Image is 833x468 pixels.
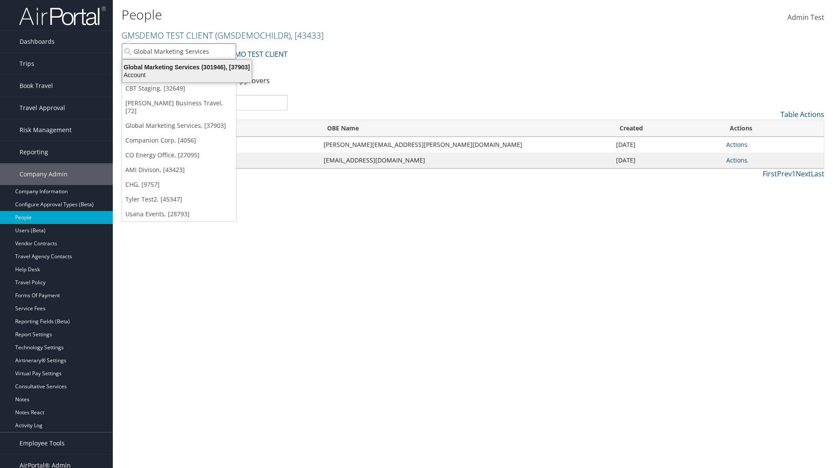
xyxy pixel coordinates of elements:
span: Travel Approval [20,97,65,119]
td: [DATE] [612,153,722,168]
div: Account [117,71,257,79]
span: Trips [20,53,34,75]
span: Risk Management [20,119,72,141]
div: Global Marketing Services (301946), [37903] [117,63,257,71]
span: Book Travel [20,75,53,97]
a: Actions [726,156,748,164]
span: Admin Test [787,13,824,22]
a: Tyler Test2, [45347] [122,192,236,207]
h1: People [121,6,590,24]
a: GMSDEMO TEST CLIENT [210,45,288,63]
a: Global Marketing Services, [37903] [122,118,236,133]
a: Prev [777,169,792,179]
a: CO Energy Office, [27095] [122,148,236,162]
a: Actions [726,140,748,149]
a: Last [811,169,824,179]
a: Companion Corp, [4056] [122,133,236,148]
th: Actions [722,120,824,137]
a: Admin Test [787,4,824,31]
a: Approvers [236,76,270,85]
input: Search Accounts [122,43,236,59]
a: Next [796,169,811,179]
span: Dashboards [20,31,55,52]
a: Table Actions [781,110,824,119]
td: [EMAIL_ADDRESS][DOMAIN_NAME] [319,153,611,168]
span: Company Admin [20,163,68,185]
a: 1 [792,169,796,179]
a: CBT Staging, [32649] [122,81,236,96]
a: GMSDEMO TEST CLIENT [121,29,324,41]
td: [PERSON_NAME][EMAIL_ADDRESS][PERSON_NAME][DOMAIN_NAME] [319,137,611,153]
th: OBE Name: activate to sort column ascending [319,120,611,137]
a: Usana Events, [28793] [122,207,236,221]
a: AMI Divison, [43423] [122,162,236,177]
span: Employee Tools [20,432,65,454]
span: Reporting [20,141,48,163]
td: [DATE] [612,137,722,153]
th: Created: activate to sort column ascending [612,120,722,137]
a: CHG, [9757] [122,177,236,192]
a: First [763,169,777,179]
a: [PERSON_NAME] Business Travel, [72] [122,96,236,118]
img: airportal-logo.png [19,6,106,26]
span: , [ 43433 ] [291,29,324,41]
span: ( GMSDEMOCHILDR ) [215,29,291,41]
